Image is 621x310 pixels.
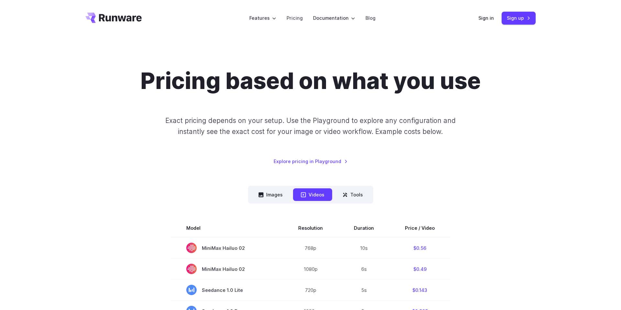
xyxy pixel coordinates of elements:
button: Videos [293,188,332,201]
td: $0.56 [389,237,450,259]
th: Duration [338,219,389,237]
span: Seedance 1.0 Lite [186,285,267,295]
label: Features [249,14,276,22]
th: Resolution [283,219,338,237]
a: Sign in [478,14,494,22]
a: Explore pricing in Playground [274,158,348,165]
a: Sign up [502,12,536,24]
td: 5s [338,280,389,301]
td: $0.143 [389,280,450,301]
td: 768p [283,237,338,259]
th: Model [171,219,283,237]
a: Blog [365,14,376,22]
span: MiniMax Hailuo 02 [186,243,267,253]
td: $0.49 [389,259,450,280]
button: Tools [335,188,371,201]
a: Go to / [85,13,142,23]
a: Pricing [287,14,303,22]
td: 1080p [283,259,338,280]
p: Exact pricing depends on your setup. Use the Playground to explore any configuration and instantl... [153,115,468,137]
button: Images [251,188,290,201]
td: 10s [338,237,389,259]
td: 6s [338,259,389,280]
th: Price / Video [389,219,450,237]
span: MiniMax Hailuo 02 [186,264,267,274]
td: 720p [283,280,338,301]
label: Documentation [313,14,355,22]
h1: Pricing based on what you use [140,67,481,94]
